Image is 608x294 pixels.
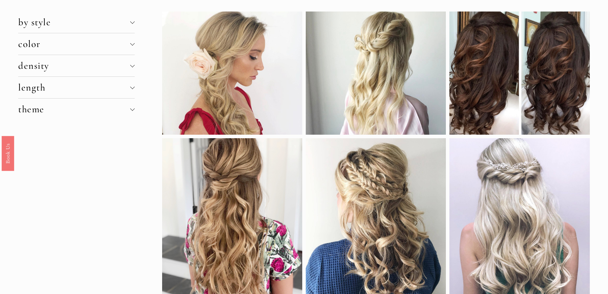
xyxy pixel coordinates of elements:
span: theme [18,103,130,115]
button: color [18,33,134,55]
button: length [18,77,134,98]
button: density [18,55,134,76]
button: theme [18,99,134,120]
span: length [18,82,130,93]
span: by style [18,16,130,28]
button: by style [18,12,134,33]
span: color [18,38,130,50]
a: Book Us [2,136,14,171]
span: density [18,60,130,72]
